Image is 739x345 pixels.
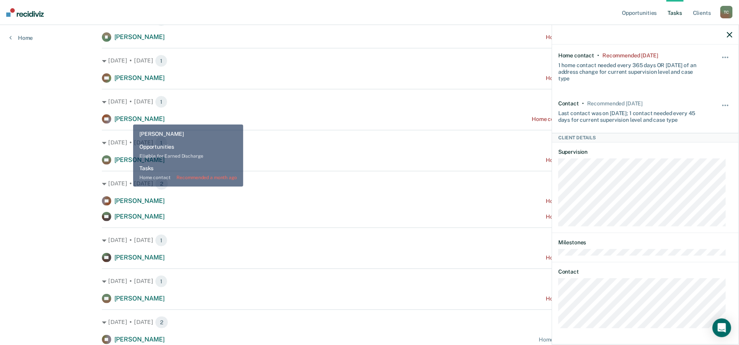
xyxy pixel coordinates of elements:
[546,254,637,261] div: Home contact recommended [DATE]
[558,52,594,59] div: Home contact
[114,197,165,205] span: [PERSON_NAME]
[114,33,165,41] span: [PERSON_NAME]
[114,336,165,343] span: [PERSON_NAME]
[102,316,637,329] div: [DATE] • [DATE]
[552,133,739,142] div: Client Details
[155,275,167,288] span: 1
[114,295,165,302] span: [PERSON_NAME]
[102,96,637,108] div: [DATE] • [DATE]
[102,275,637,288] div: [DATE] • [DATE]
[155,137,167,149] span: 1
[102,55,637,67] div: [DATE] • [DATE]
[155,234,167,247] span: 1
[558,239,732,246] dt: Milestones
[155,316,168,329] span: 2
[546,213,637,220] div: Home contact recommended [DATE]
[155,55,167,67] span: 1
[546,34,637,41] div: Home contact recommended [DATE]
[102,137,637,149] div: [DATE] • [DATE]
[587,100,643,107] div: Recommended in 25 days
[558,149,732,155] dt: Supervision
[102,234,637,247] div: [DATE] • [DATE]
[114,213,165,220] span: [PERSON_NAME]
[720,6,733,18] div: T C
[546,295,637,302] div: Home contact recommended [DATE]
[539,336,637,343] div: Home contact recommended a day ago
[114,74,165,82] span: [PERSON_NAME]
[546,198,637,205] div: Home contact recommended [DATE]
[712,318,731,337] div: Open Intercom Messenger
[155,96,167,108] span: 1
[546,75,637,82] div: Home contact recommended [DATE]
[114,156,165,164] span: [PERSON_NAME]
[532,116,637,123] div: Home contact recommended a month ago
[114,115,165,123] span: [PERSON_NAME]
[155,178,168,190] span: 2
[602,52,658,59] div: Recommended 23 days ago
[597,52,599,59] div: •
[558,269,732,275] dt: Contact
[102,178,637,190] div: [DATE] • [DATE]
[546,157,637,164] div: Home contact recommended [DATE]
[582,100,584,107] div: •
[6,8,44,17] img: Recidiviz
[9,34,33,41] a: Home
[558,107,703,123] div: Last contact was on [DATE]; 1 contact needed every 45 days for current supervision level and case...
[558,59,703,82] div: 1 home contact needed every 365 days OR [DATE] of an address change for current supervision level...
[114,254,165,261] span: [PERSON_NAME]
[558,100,579,107] div: Contact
